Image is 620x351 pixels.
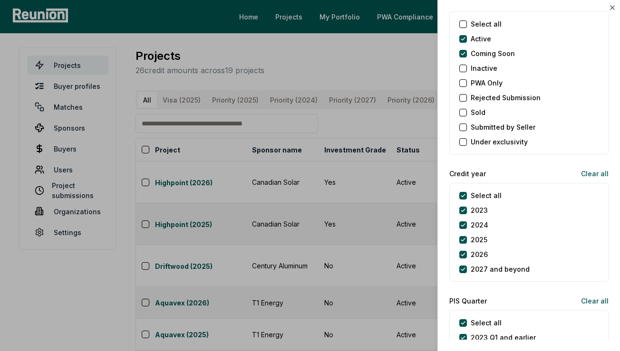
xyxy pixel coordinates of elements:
label: Active [471,34,491,44]
label: 2023 Q1 and earlier [471,332,536,342]
label: Select all [471,318,502,328]
button: Clear all [573,291,609,310]
label: Select all [471,19,502,29]
label: 2025 [471,235,487,245]
label: Sold [471,107,485,117]
label: 2024 [471,220,488,230]
label: 2026 [471,249,488,259]
button: Clear all [573,164,609,183]
label: Coming Soon [471,48,515,58]
label: PIS Quarter [449,296,487,306]
label: Submitted by Seller [471,122,535,132]
label: PWA Only [471,78,503,88]
label: Rejected Submission [471,93,541,103]
label: 2027 and beyond [471,264,530,274]
label: Under exclusivity [471,137,528,147]
label: Credit year [449,169,486,179]
label: Select all [471,190,502,200]
label: 2023 [471,205,488,215]
label: Inactive [471,63,497,73]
